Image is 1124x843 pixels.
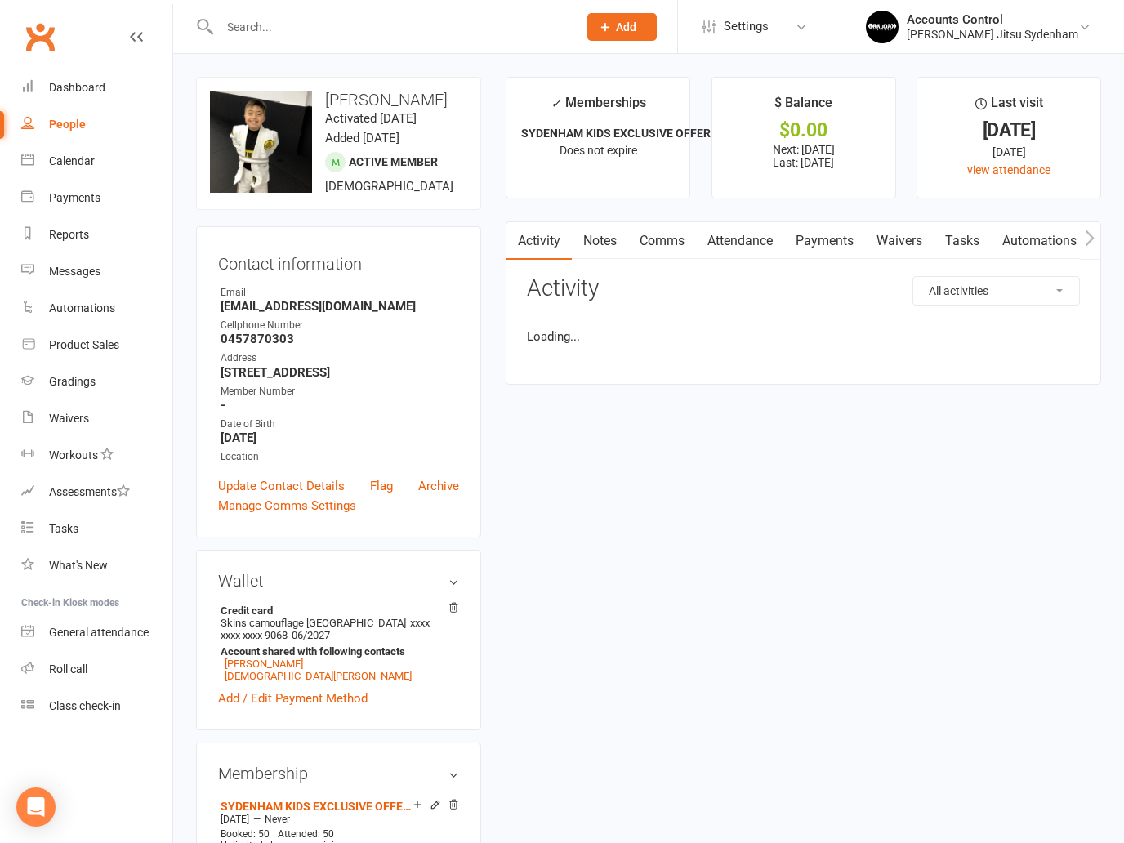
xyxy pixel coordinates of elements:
[506,222,572,260] a: Activity
[21,69,172,106] a: Dashboard
[221,318,459,333] div: Cellphone Number
[551,96,561,111] i: ✓
[221,332,459,346] strong: 0457870303
[218,248,459,273] h3: Contact information
[20,16,60,57] a: Clubworx
[932,122,1086,139] div: [DATE]
[49,626,149,639] div: General attendance
[21,688,172,725] a: Class kiosk mode
[49,375,96,388] div: Gradings
[784,222,865,260] a: Payments
[727,122,881,139] div: $0.00
[221,417,459,432] div: Date of Birth
[225,670,412,682] a: [DEMOGRAPHIC_DATA][PERSON_NAME]
[265,814,290,825] span: Never
[49,81,105,94] div: Dashboard
[49,662,87,676] div: Roll call
[21,216,172,253] a: Reports
[370,476,393,496] a: Flag
[572,222,628,260] a: Notes
[21,253,172,290] a: Messages
[49,228,89,241] div: Reports
[907,27,1078,42] div: [PERSON_NAME] Jitsu Sydenham
[418,476,459,496] a: Archive
[49,448,98,462] div: Workouts
[221,449,459,465] div: Location
[527,327,1080,346] li: Loading...
[587,13,657,41] button: Add
[49,338,119,351] div: Product Sales
[21,143,172,180] a: Calendar
[49,485,130,498] div: Assessments
[221,617,430,641] span: xxxx xxxx xxxx 9068
[221,814,249,825] span: [DATE]
[225,658,303,670] a: [PERSON_NAME]
[907,12,1078,27] div: Accounts Control
[221,398,459,413] strong: -
[774,92,832,122] div: $ Balance
[49,118,86,131] div: People
[932,143,1086,161] div: [DATE]
[21,474,172,511] a: Assessments
[21,327,172,364] a: Product Sales
[21,400,172,437] a: Waivers
[21,106,172,143] a: People
[21,180,172,216] a: Payments
[975,92,1043,122] div: Last visit
[221,828,270,840] span: Booked: 50
[551,92,646,123] div: Memberships
[21,511,172,547] a: Tasks
[325,131,399,145] time: Added [DATE]
[21,614,172,651] a: General attendance kiosk mode
[21,364,172,400] a: Gradings
[49,265,100,278] div: Messages
[21,290,172,327] a: Automations
[221,299,459,314] strong: [EMAIL_ADDRESS][DOMAIN_NAME]
[221,285,459,301] div: Email
[49,559,108,572] div: What's New
[16,787,56,827] div: Open Intercom Messenger
[292,629,330,641] span: 06/2027
[934,222,991,260] a: Tasks
[866,11,899,43] img: thumb_image1701918351.png
[521,127,734,140] strong: SYDENHAM KIDS EXCLUSIVE OFFER 25%
[527,276,1080,301] h3: Activity
[278,828,334,840] span: Attended: 50
[349,155,438,168] span: Active member
[221,384,459,399] div: Member Number
[218,572,459,590] h3: Wallet
[215,16,566,38] input: Search...
[967,163,1050,176] a: view attendance
[616,20,636,33] span: Add
[21,547,172,584] a: What's New
[216,813,459,826] div: —
[49,154,95,167] div: Calendar
[325,179,453,194] span: [DEMOGRAPHIC_DATA]
[21,437,172,474] a: Workouts
[628,222,696,260] a: Comms
[210,91,312,193] img: image1717567225.png
[221,350,459,366] div: Address
[218,496,356,515] a: Manage Comms Settings
[49,522,78,535] div: Tasks
[218,602,459,685] li: Skins camouflage [GEOGRAPHIC_DATA]
[221,604,451,617] strong: Credit card
[49,301,115,314] div: Automations
[325,111,417,126] time: Activated [DATE]
[49,191,100,204] div: Payments
[560,144,637,157] span: Does not expire
[218,689,368,708] a: Add / Edit Payment Method
[218,476,345,496] a: Update Contact Details
[991,222,1088,260] a: Automations
[49,699,121,712] div: Class check-in
[221,645,451,658] strong: Account shared with following contacts
[21,651,172,688] a: Roll call
[865,222,934,260] a: Waivers
[210,91,467,109] h3: [PERSON_NAME]
[727,143,881,169] p: Next: [DATE] Last: [DATE]
[724,8,769,45] span: Settings
[218,765,459,783] h3: Membership
[221,365,459,380] strong: [STREET_ADDRESS]
[221,800,413,813] a: SYDENHAM KIDS EXCLUSIVE OFFER 25%
[49,412,89,425] div: Waivers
